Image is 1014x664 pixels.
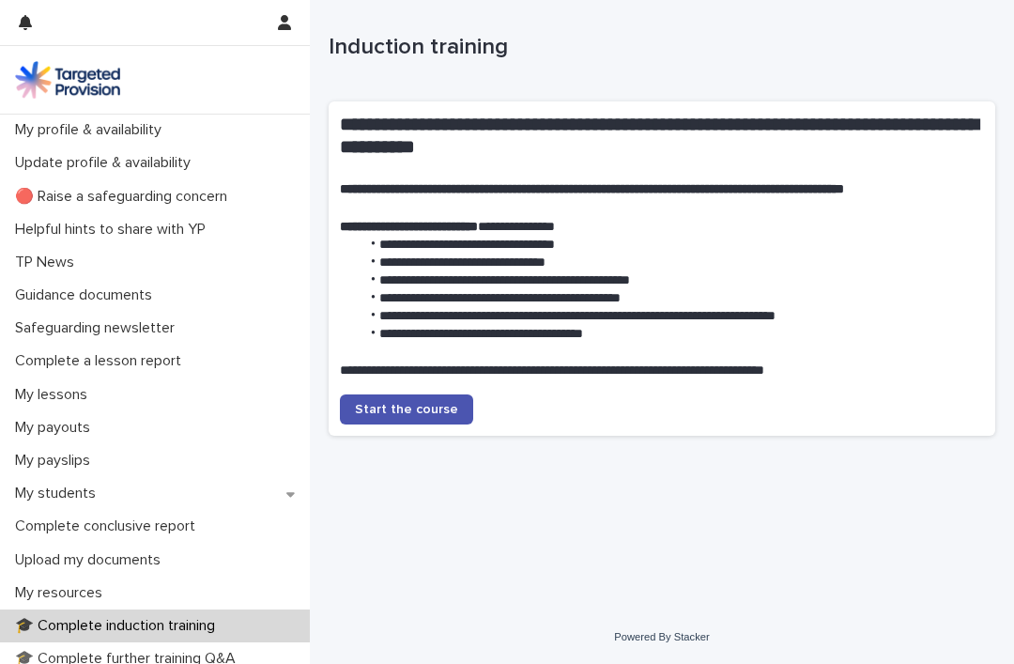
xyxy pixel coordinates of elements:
p: My payslips [8,452,105,470]
p: My profile & availability [8,121,177,139]
p: 🎓 Complete induction training [8,617,230,635]
img: M5nRWzHhSzIhMunXDL62 [15,61,120,99]
p: Guidance documents [8,286,167,304]
span: Start the course [355,403,458,416]
p: Helpful hints to share with YP [8,221,221,239]
p: Upload my documents [8,551,176,569]
p: Complete a lesson report [8,352,196,370]
a: Powered By Stacker [614,631,709,642]
p: My lessons [8,386,102,404]
p: My resources [8,584,117,602]
p: TP News [8,254,89,271]
p: My payouts [8,419,105,437]
p: Complete conclusive report [8,517,210,535]
p: My students [8,485,111,502]
p: Safeguarding newsletter [8,319,190,337]
a: Start the course [340,394,473,425]
p: 🔴 Raise a safeguarding concern [8,188,242,206]
p: Induction training [329,34,988,61]
p: Update profile & availability [8,154,206,172]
